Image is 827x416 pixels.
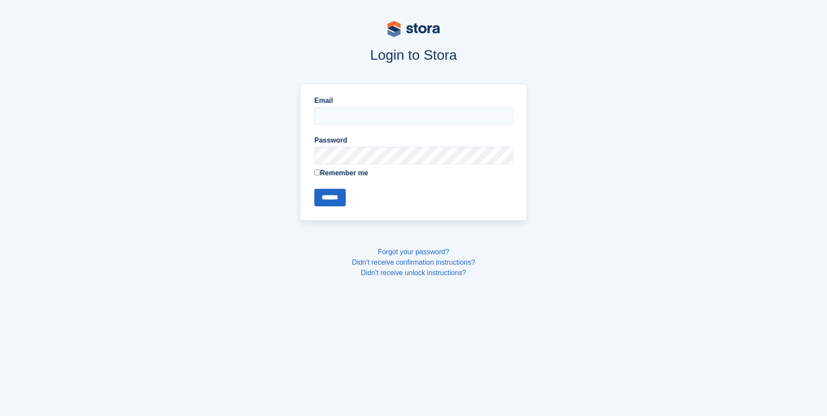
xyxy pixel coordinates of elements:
[361,269,466,276] a: Didn't receive unlock instructions?
[378,248,449,256] a: Forgot your password?
[352,259,475,266] a: Didn't receive confirmation instructions?
[134,47,694,63] h1: Login to Stora
[314,170,320,175] input: Remember me
[314,95,513,106] label: Email
[314,168,513,178] label: Remember me
[388,21,440,37] img: stora-logo-53a41332b3708ae10de48c4981b4e9114cc0af31d8433b30ea865607fb682f29.svg
[314,135,513,146] label: Password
